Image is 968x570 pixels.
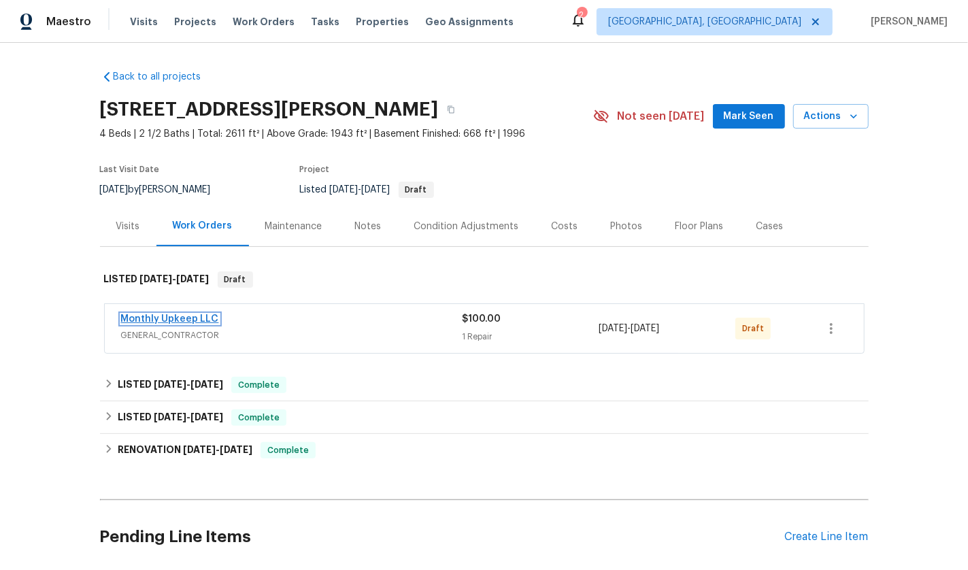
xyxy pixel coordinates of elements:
[599,322,659,335] span: -
[121,329,463,342] span: GENERAL_CONTRACTOR
[756,220,784,233] div: Cases
[330,185,358,195] span: [DATE]
[183,445,252,454] span: -
[154,412,186,422] span: [DATE]
[154,380,186,389] span: [DATE]
[154,412,223,422] span: -
[220,445,252,454] span: [DATE]
[100,258,869,301] div: LISTED [DATE]-[DATE]Draft
[742,322,769,335] span: Draft
[121,314,219,324] a: Monthly Upkeep LLC
[463,330,599,343] div: 1 Repair
[174,15,216,29] span: Projects
[577,8,586,22] div: 2
[100,165,160,173] span: Last Visit Date
[804,108,858,125] span: Actions
[300,185,434,195] span: Listed
[130,15,158,29] span: Visits
[100,182,227,198] div: by [PERSON_NAME]
[46,15,91,29] span: Maestro
[265,220,322,233] div: Maintenance
[865,15,948,29] span: [PERSON_NAME]
[300,165,330,173] span: Project
[100,369,869,401] div: LISTED [DATE]-[DATE]Complete
[608,15,801,29] span: [GEOGRAPHIC_DATA], [GEOGRAPHIC_DATA]
[100,127,593,141] span: 4 Beds | 2 1/2 Baths | Total: 2611 ft² | Above Grade: 1943 ft² | Basement Finished: 668 ft² | 1996
[618,110,705,123] span: Not seen [DATE]
[362,185,390,195] span: [DATE]
[140,274,173,284] span: [DATE]
[356,15,409,29] span: Properties
[173,219,233,233] div: Work Orders
[100,70,231,84] a: Back to all projects
[233,378,285,392] span: Complete
[104,271,210,288] h6: LISTED
[552,220,578,233] div: Costs
[177,274,210,284] span: [DATE]
[793,104,869,129] button: Actions
[785,531,869,543] div: Create Line Item
[190,412,223,422] span: [DATE]
[100,103,439,116] h2: [STREET_ADDRESS][PERSON_NAME]
[190,380,223,389] span: [DATE]
[233,15,295,29] span: Work Orders
[599,324,627,333] span: [DATE]
[100,401,869,434] div: LISTED [DATE]-[DATE]Complete
[611,220,643,233] div: Photos
[414,220,519,233] div: Condition Adjustments
[140,274,210,284] span: -
[183,445,216,454] span: [DATE]
[425,15,514,29] span: Geo Assignments
[118,442,252,458] h6: RENOVATION
[400,186,433,194] span: Draft
[439,97,463,122] button: Copy Address
[118,377,223,393] h6: LISTED
[724,108,774,125] span: Mark Seen
[219,273,252,286] span: Draft
[100,185,129,195] span: [DATE]
[330,185,390,195] span: -
[154,380,223,389] span: -
[118,409,223,426] h6: LISTED
[631,324,659,333] span: [DATE]
[713,104,785,129] button: Mark Seen
[100,434,869,467] div: RENOVATION [DATE]-[DATE]Complete
[675,220,724,233] div: Floor Plans
[233,411,285,424] span: Complete
[100,505,785,569] h2: Pending Line Items
[311,17,339,27] span: Tasks
[116,220,140,233] div: Visits
[355,220,382,233] div: Notes
[463,314,501,324] span: $100.00
[262,443,314,457] span: Complete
